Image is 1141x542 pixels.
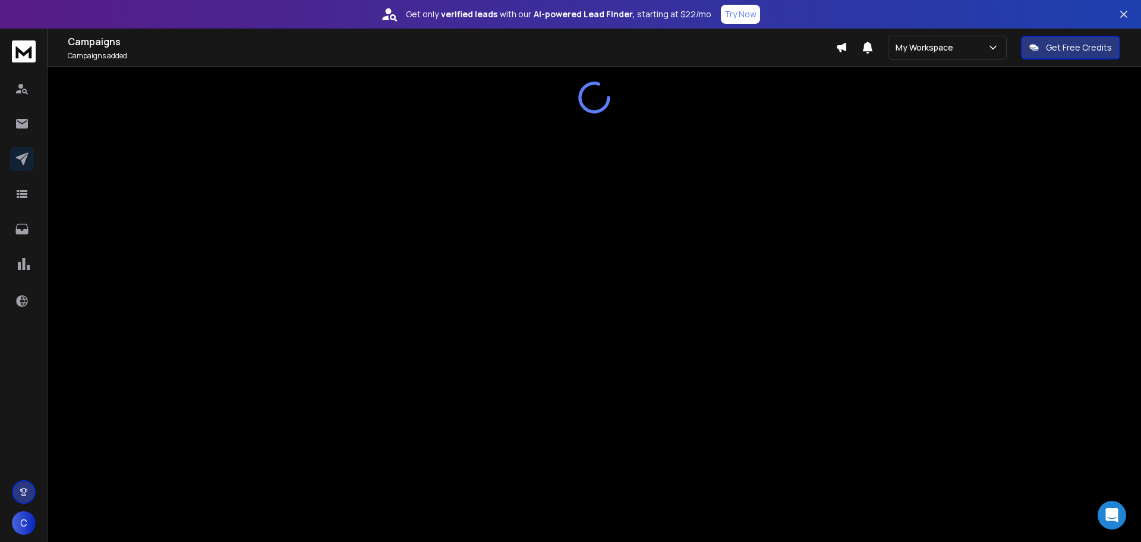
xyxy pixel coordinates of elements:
p: Get only with our starting at $22/mo [406,8,711,20]
button: C [12,511,36,535]
img: logo [12,40,36,62]
button: Get Free Credits [1021,36,1120,59]
p: Get Free Credits [1046,42,1112,54]
p: Campaigns added [68,51,836,61]
strong: verified leads [441,8,497,20]
p: Try Now [724,8,757,20]
div: Open Intercom Messenger [1098,501,1126,530]
strong: AI-powered Lead Finder, [534,8,635,20]
p: My Workspace [896,42,958,54]
button: Try Now [721,5,760,24]
h1: Campaigns [68,35,836,49]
